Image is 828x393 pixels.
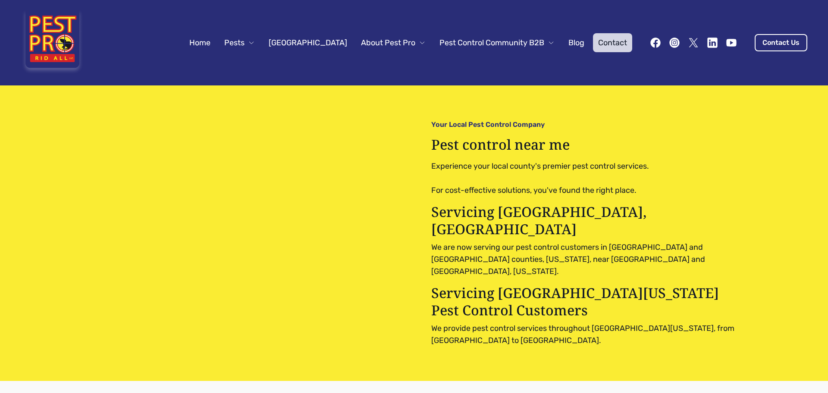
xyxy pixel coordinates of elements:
a: Home [184,33,216,52]
span: Pest Control Community B2B [439,37,544,49]
button: Pests [219,33,260,52]
a: [GEOGRAPHIC_DATA] [263,33,352,52]
span: Pests [224,37,245,49]
img: Pest Pro Rid All [21,10,84,75]
span: About Pest Pro [361,37,415,49]
p: Your Local Pest Control Company [431,120,545,129]
p: Servicing [GEOGRAPHIC_DATA], [GEOGRAPHIC_DATA] [431,203,735,238]
button: Pest Control Community B2B [434,33,560,52]
a: Contact Us [755,34,807,51]
p: Servicing [GEOGRAPHIC_DATA][US_STATE] Pest Control Customers [431,284,735,319]
h1: Pest control near me [431,136,735,153]
a: Contact [593,33,632,52]
p: We provide pest control services throughout [GEOGRAPHIC_DATA][US_STATE], from [GEOGRAPHIC_DATA] t... [431,322,735,346]
a: Blog [563,33,590,52]
pre: Experience your local county's premier pest control services. For cost-effective solutions, you'v... [431,160,735,196]
p: We are now serving our pest control customers in [GEOGRAPHIC_DATA] and [GEOGRAPHIC_DATA] counties... [431,241,735,277]
button: About Pest Pro [356,33,431,52]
